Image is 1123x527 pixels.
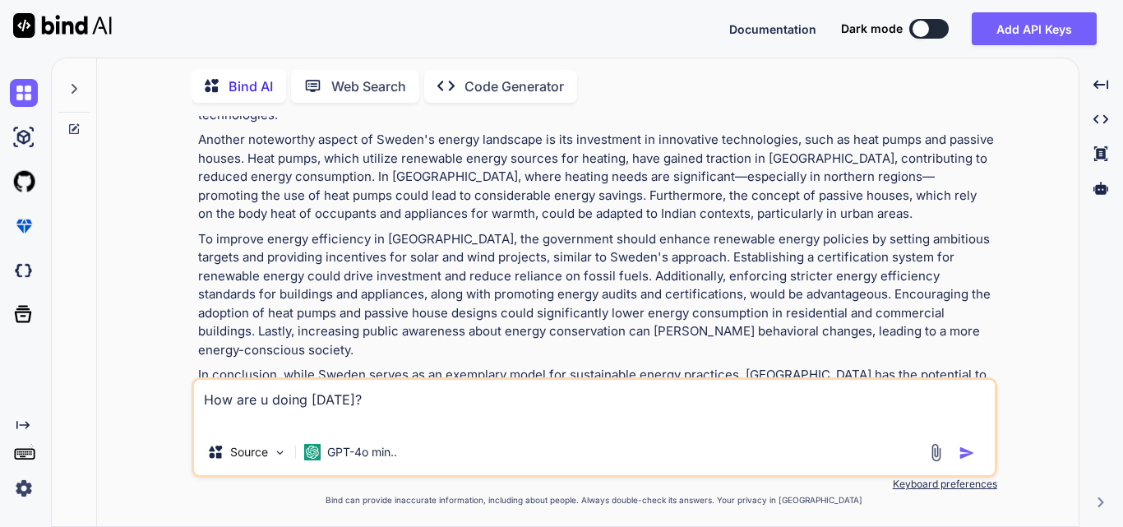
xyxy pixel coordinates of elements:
[10,474,38,502] img: settings
[194,380,995,429] textarea: How are u doing [DATE]?
[10,79,38,107] img: chat
[729,21,816,38] button: Documentation
[198,366,994,440] p: In conclusion, while Sweden serves as an exemplary model for sustainable energy practices, [GEOGR...
[464,76,564,96] p: Code Generator
[841,21,903,37] span: Dark mode
[959,445,975,461] img: icon
[198,131,994,224] p: Another noteworthy aspect of Sweden's energy landscape is its investment in innovative technologi...
[192,478,997,491] p: Keyboard preferences
[10,212,38,240] img: premium
[198,230,994,360] p: To improve energy efficiency in [GEOGRAPHIC_DATA], the government should enhance renewable energy...
[192,494,997,506] p: Bind can provide inaccurate information, including about people. Always double-check its answers....
[927,443,945,462] img: attachment
[729,22,816,36] span: Documentation
[972,12,1097,45] button: Add API Keys
[304,444,321,460] img: GPT-4o mini
[10,168,38,196] img: githubLight
[10,123,38,151] img: ai-studio
[327,444,397,460] p: GPT-4o min..
[13,13,112,38] img: Bind AI
[273,446,287,460] img: Pick Models
[10,257,38,284] img: darkCloudIdeIcon
[229,76,273,96] p: Bind AI
[331,76,406,96] p: Web Search
[230,444,268,460] p: Source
